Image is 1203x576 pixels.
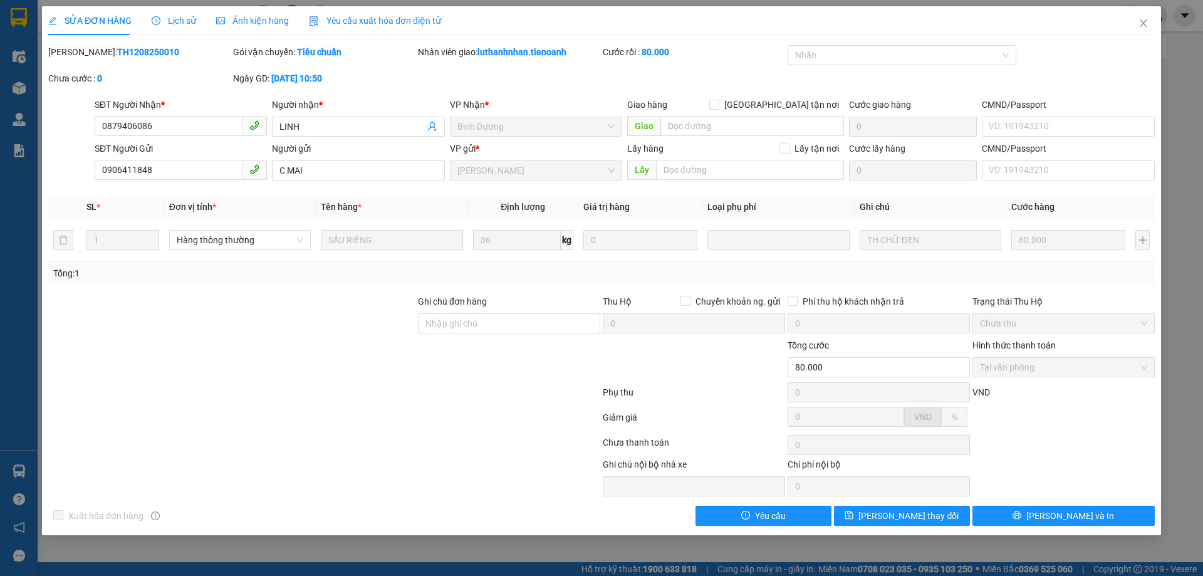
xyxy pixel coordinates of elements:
div: Cước rồi : [603,45,785,59]
span: Lịch sử [152,16,196,26]
th: Ghi chú [855,195,1006,219]
span: Yêu cầu xuất hóa đơn điện tử [309,16,441,26]
div: Chi phí nội bộ [788,458,970,476]
b: luthanhnhan.tienoanh [477,47,566,57]
input: VD: Bàn, Ghế [321,230,462,250]
span: Cư Kuin [457,161,615,180]
b: Tiêu chuẩn [297,47,341,57]
span: Định lượng [501,202,545,212]
div: CMND/Passport [982,142,1154,155]
div: [PERSON_NAME]: [48,45,231,59]
div: Ngày GD: [233,71,415,85]
span: VP Nhận [450,100,485,110]
span: VND [914,412,932,422]
span: [PERSON_NAME] thay đổi [858,509,959,523]
span: Bình Dương [457,117,615,136]
div: Tổng: 1 [53,266,464,280]
div: Người gửi [272,142,444,155]
span: save [845,511,853,521]
button: Close [1126,6,1161,41]
span: Tên hàng [321,202,362,212]
label: Cước lấy hàng [849,144,905,154]
span: Hàng thông thường [177,231,303,249]
span: kg [561,230,573,250]
div: Gói vận chuyển: [233,45,415,59]
button: delete [53,230,73,250]
input: Cước giao hàng [849,117,977,137]
span: Yêu cầu [755,509,786,523]
span: Lấy [627,160,656,180]
span: Ảnh kiện hàng [216,16,289,26]
div: Giảm giá [601,411,786,432]
span: % [951,412,957,422]
input: Ghi Chú [860,230,1001,250]
b: [DATE] 10:50 [271,73,322,83]
span: picture [216,16,225,25]
img: icon [309,16,319,26]
div: VP gửi [450,142,622,155]
span: Xuất hóa đơn hàng [63,509,148,523]
span: VND [972,387,990,397]
span: info-circle [151,511,160,520]
label: Ghi chú đơn hàng [418,296,487,306]
span: [PERSON_NAME] và In [1026,509,1114,523]
span: Lấy hàng [627,144,664,154]
div: SĐT Người Nhận [95,98,267,112]
label: Hình thức thanh toán [972,340,1056,350]
span: printer [1013,511,1021,521]
span: Tại văn phòng [980,358,1147,377]
span: Tổng cước [788,340,829,350]
span: Lấy tận nơi [789,142,844,155]
span: Phí thu hộ khách nhận trả [798,295,909,308]
span: user-add [427,122,437,132]
button: plus [1135,230,1149,250]
span: [GEOGRAPHIC_DATA] tận nơi [719,98,844,112]
b: 80.000 [642,47,669,57]
button: printer[PERSON_NAME] và In [972,506,1155,526]
b: 0 [97,73,102,83]
span: close [1138,18,1148,28]
input: Dọc đường [656,160,844,180]
span: phone [249,164,259,174]
span: Giao hàng [627,100,667,110]
b: TH1208250010 [117,47,179,57]
span: Chuyển khoản ng. gửi [690,295,785,308]
label: Cước giao hàng [849,100,911,110]
div: Chưa cước : [48,71,231,85]
span: Chưa thu [980,314,1147,333]
input: 0 [1011,230,1125,250]
div: Người nhận [272,98,444,112]
span: SỬA ĐƠN HÀNG [48,16,132,26]
span: Giá trị hàng [583,202,630,212]
span: Cước hàng [1011,202,1055,212]
span: Giao [627,116,660,136]
input: 0 [583,230,697,250]
div: Phụ thu [601,385,786,407]
div: Trạng thái Thu Hộ [972,295,1155,308]
span: phone [249,120,259,130]
span: Thu Hộ [603,296,632,306]
input: Dọc đường [660,116,844,136]
th: Loại phụ phí [702,195,854,219]
div: Ghi chú nội bộ nhà xe [603,458,785,476]
span: exclamation-circle [741,511,750,521]
div: Nhân viên giao: [418,45,600,59]
span: clock-circle [152,16,160,25]
input: Ghi chú đơn hàng [418,313,600,333]
div: SĐT Người Gửi [95,142,267,155]
input: Cước lấy hàng [849,160,977,181]
span: SL [86,202,96,212]
div: CMND/Passport [982,98,1154,112]
span: edit [48,16,57,25]
button: exclamation-circleYêu cầu [695,506,831,526]
button: save[PERSON_NAME] thay đổi [834,506,970,526]
div: Chưa thanh toán [601,436,786,458]
span: Đơn vị tính [169,202,216,212]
